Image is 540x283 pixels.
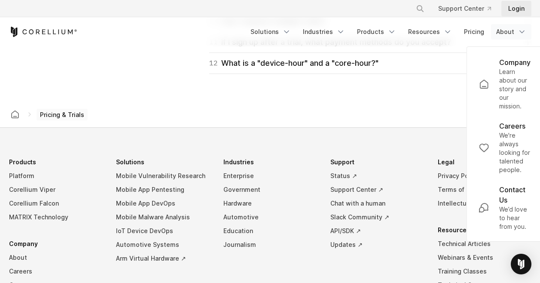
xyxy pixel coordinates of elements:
[223,238,317,252] a: Journalism
[511,254,531,274] div: Open Intercom Messenger
[245,24,531,40] div: Navigation Menu
[330,210,424,224] a: Slack Community ↗
[116,210,210,224] a: Mobile Malware Analysis
[472,179,537,236] a: Contact Us We’d love to hear from you.
[459,24,489,40] a: Pricing
[116,238,210,252] a: Automotive Systems
[438,237,531,251] a: Technical Articles
[223,169,317,183] a: Enterprise
[330,197,424,210] a: Chat with a human
[298,24,350,40] a: Industries
[9,210,103,224] a: MATRIX Technology
[438,169,531,183] a: Privacy Policy
[406,1,531,16] div: Navigation Menu
[472,116,537,179] a: Careers We're always looking for talented people.
[472,52,537,116] a: Company Learn about our story and our mission.
[116,183,210,197] a: Mobile App Pentesting
[209,57,218,69] span: 12
[330,238,424,252] a: Updates ↗
[223,197,317,210] a: Hardware
[209,57,531,69] a: 12What is a "device-hour" and a "core-hour?"
[499,68,531,111] p: Learn about our story and our mission.
[438,197,531,210] a: Intellectual Property
[412,1,428,16] button: Search
[491,24,531,40] a: About
[245,24,296,40] a: Solutions
[431,1,498,16] a: Support Center
[223,224,317,238] a: Education
[499,185,531,205] p: Contact Us
[9,183,103,197] a: Corellium Viper
[501,1,531,16] a: Login
[116,169,210,183] a: Mobile Vulnerability Research
[209,57,378,69] div: What is a "device-hour" and a "core-hour?"
[438,251,531,265] a: Webinars & Events
[403,24,457,40] a: Resources
[330,169,424,183] a: Status ↗
[330,224,424,238] a: API/SDK ↗
[9,265,103,278] a: Careers
[7,108,23,120] a: Corellium home
[438,265,531,278] a: Training Classes
[352,24,401,40] a: Products
[116,252,210,265] a: Arm Virtual Hardware ↗
[438,183,531,197] a: Terms of Use
[499,121,525,131] p: Careers
[116,224,210,238] a: IoT Device DevOps
[499,57,531,68] p: Company
[116,197,210,210] a: Mobile App DevOps
[9,169,103,183] a: Platform
[9,27,77,37] a: Corellium Home
[499,131,531,174] p: We're always looking for talented people.
[223,183,317,197] a: Government
[9,197,103,210] a: Corellium Falcon
[223,210,317,224] a: Automotive
[37,109,88,121] span: Pricing & Trials
[499,205,531,231] p: We’d love to hear from you.
[330,183,424,197] a: Support Center ↗
[9,251,103,265] a: About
